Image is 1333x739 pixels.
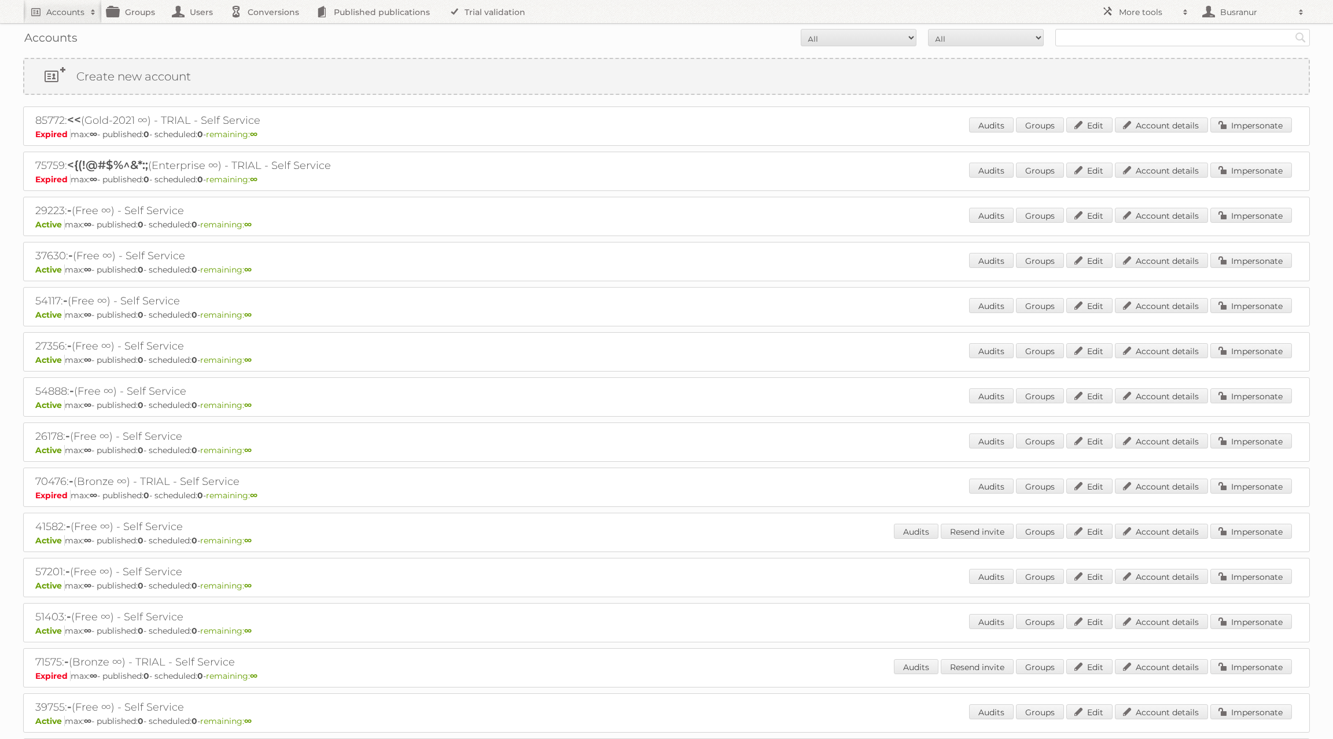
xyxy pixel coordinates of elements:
[84,535,91,546] strong: ∞
[35,355,65,365] span: Active
[138,626,143,636] strong: 0
[35,400,1298,410] p: max: - published: - scheduled: -
[244,264,252,275] strong: ∞
[969,479,1014,494] a: Audits
[1066,569,1113,584] a: Edit
[84,445,91,455] strong: ∞
[1066,343,1113,358] a: Edit
[35,129,1298,139] p: max: - published: - scheduled: -
[35,490,1298,501] p: max: - published: - scheduled: -
[192,580,197,591] strong: 0
[192,626,197,636] strong: 0
[244,219,252,230] strong: ∞
[1066,704,1113,719] a: Edit
[84,264,91,275] strong: ∞
[206,129,257,139] span: remaining:
[35,474,440,489] h2: 70476: (Bronze ∞) - TRIAL - Self Service
[35,490,71,501] span: Expired
[35,158,440,173] h2: 75759: (Enterprise ∞) - TRIAL - Self Service
[1016,479,1064,494] a: Groups
[138,445,143,455] strong: 0
[90,129,97,139] strong: ∞
[200,535,252,546] span: remaining:
[206,671,257,681] span: remaining:
[1210,479,1292,494] a: Impersonate
[1016,163,1064,178] a: Groups
[138,580,143,591] strong: 0
[1016,298,1064,313] a: Groups
[1210,524,1292,539] a: Impersonate
[90,174,97,185] strong: ∞
[1016,253,1064,268] a: Groups
[1066,253,1113,268] a: Edit
[1115,117,1208,133] a: Account details
[143,671,149,681] strong: 0
[90,490,97,501] strong: ∞
[35,248,440,263] h2: 37630: (Free ∞) - Self Service
[1115,388,1208,403] a: Account details
[67,203,72,217] span: -
[1210,704,1292,719] a: Impersonate
[65,564,70,578] span: -
[35,355,1298,365] p: max: - published: - scheduled: -
[1066,117,1113,133] a: Edit
[244,716,252,726] strong: ∞
[35,609,440,624] h2: 51403: (Free ∞) - Self Service
[1066,208,1113,223] a: Edit
[197,174,203,185] strong: 0
[138,355,143,365] strong: 0
[200,264,252,275] span: remaining:
[969,704,1014,719] a: Audits
[192,445,197,455] strong: 0
[35,384,440,399] h2: 54888: (Free ∞) - Self Service
[1016,208,1064,223] a: Groups
[35,429,440,444] h2: 26178: (Free ∞) - Self Service
[35,445,1298,455] p: max: - published: - scheduled: -
[63,293,68,307] span: -
[1115,479,1208,494] a: Account details
[1210,298,1292,313] a: Impersonate
[206,490,257,501] span: remaining:
[244,400,252,410] strong: ∞
[66,519,71,533] span: -
[192,310,197,320] strong: 0
[65,429,70,443] span: -
[1210,343,1292,358] a: Impersonate
[250,129,257,139] strong: ∞
[1210,614,1292,629] a: Impersonate
[969,208,1014,223] a: Audits
[1119,6,1177,18] h2: More tools
[46,6,84,18] h2: Accounts
[138,716,143,726] strong: 0
[138,310,143,320] strong: 0
[200,445,252,455] span: remaining:
[969,388,1014,403] a: Audits
[244,310,252,320] strong: ∞
[143,490,149,501] strong: 0
[35,564,440,579] h2: 57201: (Free ∞) - Self Service
[1115,524,1208,539] a: Account details
[1292,29,1309,46] input: Search
[1115,163,1208,178] a: Account details
[969,433,1014,448] a: Audits
[969,253,1014,268] a: Audits
[197,490,203,501] strong: 0
[138,219,143,230] strong: 0
[1210,569,1292,584] a: Impersonate
[250,490,257,501] strong: ∞
[143,129,149,139] strong: 0
[200,355,252,365] span: remaining:
[35,580,65,591] span: Active
[1016,388,1064,403] a: Groups
[244,355,252,365] strong: ∞
[1016,704,1064,719] a: Groups
[84,626,91,636] strong: ∞
[244,445,252,455] strong: ∞
[35,219,65,230] span: Active
[84,310,91,320] strong: ∞
[969,343,1014,358] a: Audits
[1016,433,1064,448] a: Groups
[1066,433,1113,448] a: Edit
[1066,298,1113,313] a: Edit
[200,716,252,726] span: remaining:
